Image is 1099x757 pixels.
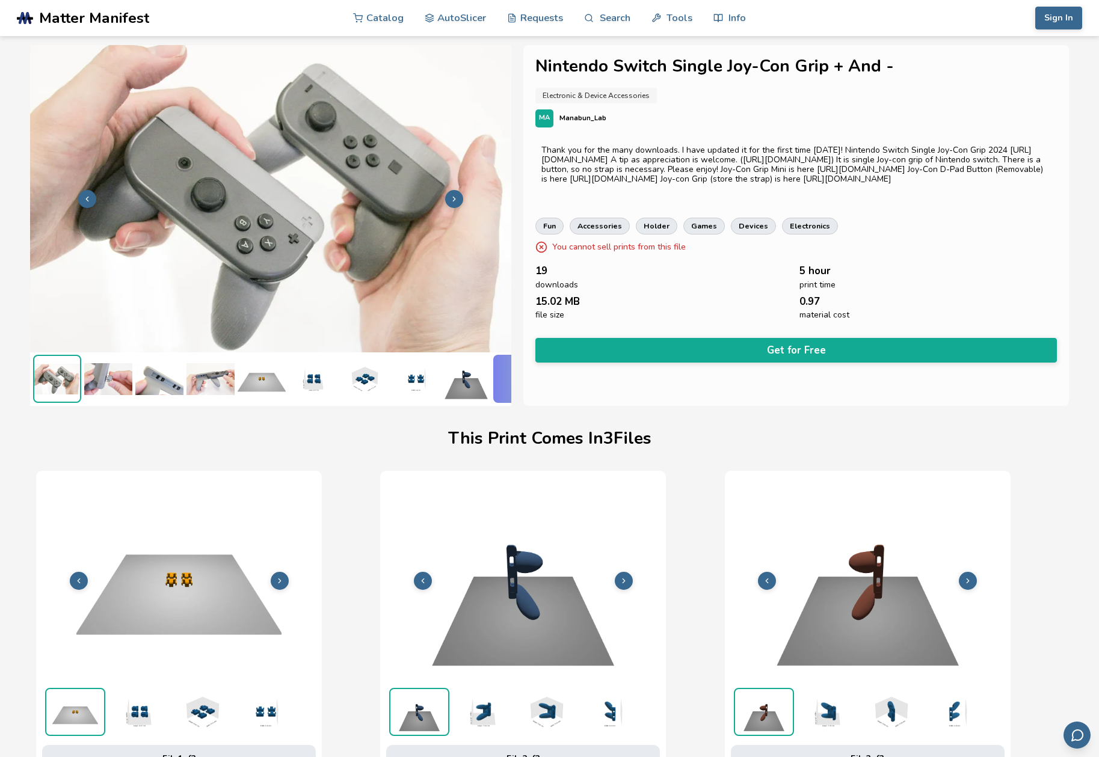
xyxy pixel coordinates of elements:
img: 1_Print_Preview [46,689,104,735]
img: 3_3D_Dimensions [923,688,984,736]
a: games [683,218,725,234]
a: holder [636,218,677,234]
span: 0.97 [799,296,820,307]
span: file size [535,310,564,320]
span: Matter Manifest [39,10,149,26]
img: 1_3D_Dimensions [289,355,337,403]
img: 3_3D_Dimensions [860,688,920,736]
img: 2_3D_Dimensions [579,688,639,736]
button: Sign In [1035,7,1082,29]
img: 1_3D_Dimensions [108,688,168,736]
img: 1_Print_Preview [238,355,286,403]
span: material cost [799,310,849,320]
img: 3_3D_Dimensions [797,688,857,736]
button: Send feedback via email [1064,722,1091,749]
a: fun [535,218,564,234]
a: Electronic & Device Accessories [535,88,657,103]
img: 2_3D_Dimensions [452,688,513,736]
img: 2_Print_Preview [442,355,490,403]
h1: Nintendo Switch Single Joy-Con Grip + And - [535,57,1057,76]
span: print time [799,280,836,290]
span: 15.02 MB [535,296,580,307]
p: You cannot sell prints from this file [552,241,686,253]
p: Manabun_Lab [559,112,606,124]
img: 2_Print_Preview [390,689,448,735]
img: 1_3D_Dimensions [171,688,232,736]
span: MA [539,114,550,122]
img: 1_3D_Dimensions [235,688,295,736]
span: 5 hour [799,265,831,277]
h1: This Print Comes In 3 File s [448,429,651,448]
img: 3_Print_Preview [735,689,793,735]
a: electronics [782,218,838,234]
span: downloads [535,280,578,290]
a: accessories [570,218,630,234]
div: Thank you for the many downloads. I have updated it for the first time [DATE]! Nintendo Switch Si... [541,146,1051,184]
span: 19 [535,265,547,277]
img: 2_3D_Dimensions [516,688,576,736]
img: 1_3D_Dimensions [391,355,439,403]
img: 1_3D_Dimensions [340,355,388,403]
button: Get for Free [535,338,1057,363]
a: devices [731,218,776,234]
